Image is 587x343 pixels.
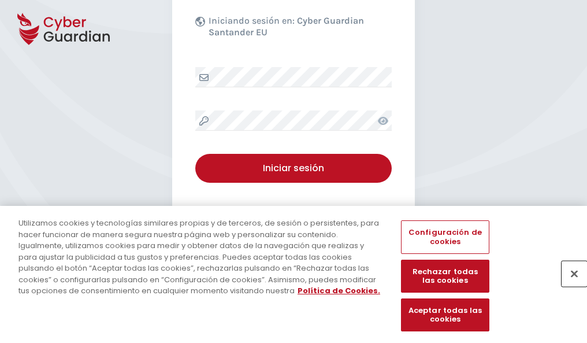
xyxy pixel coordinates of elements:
button: Configuración de cookies, Abre el cuadro de diálogo del centro de preferencias. [401,220,489,253]
button: Rechazar todas las cookies [401,260,489,293]
div: Iniciar sesión [204,161,383,175]
button: Iniciar sesión [195,154,392,183]
button: Cerrar [562,261,587,286]
div: Utilizamos cookies y tecnologías similares propias y de terceros, de sesión o persistentes, para ... [18,217,384,297]
button: Aceptar todas las cookies [401,298,489,331]
a: Más información sobre su privacidad, se abre en una nueva pestaña [298,285,380,296]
